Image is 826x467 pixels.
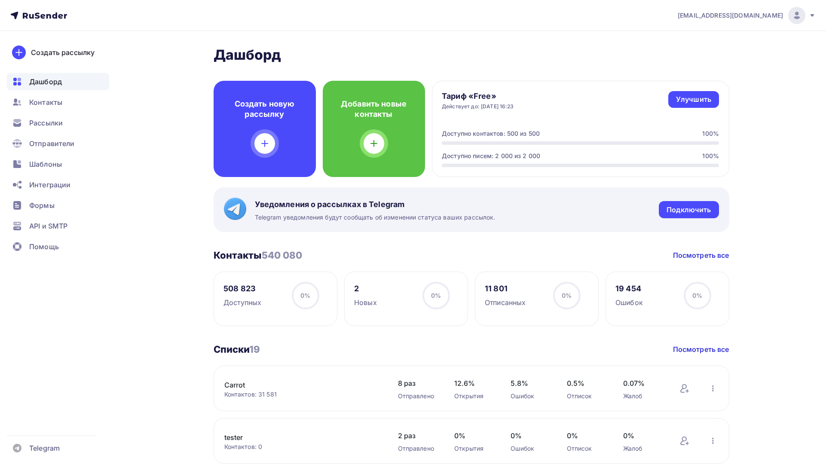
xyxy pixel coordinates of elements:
[255,213,496,222] span: Telegram уведомления будут сообщать об изменении статуса ваших рассылок.
[29,241,59,252] span: Помощь
[615,284,643,294] div: 19 454
[214,46,729,64] h2: Дашборд
[442,129,540,138] div: Доступно контактов: 500 из 500
[224,390,381,399] div: Контактов: 31 581
[442,152,540,160] div: Доступно писем: 2 000 из 2 000
[224,432,370,443] a: tester
[223,297,261,308] div: Доступных
[678,11,783,20] span: [EMAIL_ADDRESS][DOMAIN_NAME]
[31,47,95,58] div: Создать рассылку
[354,297,377,308] div: Новых
[7,156,109,173] a: Шаблоны
[7,114,109,131] a: Рассылки
[223,284,261,294] div: 508 823
[673,344,729,354] a: Посмотреть все
[249,344,260,355] span: 19
[398,378,437,388] span: 8 раз
[667,205,711,215] div: Подключить
[7,135,109,152] a: Отправители
[702,129,719,138] div: 100%
[7,73,109,90] a: Дашборд
[29,97,62,107] span: Контакты
[623,392,662,400] div: Жалоб
[7,94,109,111] a: Контакты
[511,430,550,441] span: 0%
[29,159,62,169] span: Шаблоны
[567,392,606,400] div: Отписок
[511,392,550,400] div: Ошибок
[623,378,662,388] span: 0.07%
[398,430,437,441] span: 2 раз
[227,99,302,119] h4: Создать новую рассылку
[623,444,662,453] div: Жалоб
[29,200,55,211] span: Формы
[615,297,643,308] div: Ошибок
[398,444,437,453] div: Отправлено
[567,378,606,388] span: 0.5%
[29,138,75,149] span: Отправители
[29,118,63,128] span: Рассылки
[623,430,662,441] span: 0%
[678,7,816,24] a: [EMAIL_ADDRESS][DOMAIN_NAME]
[454,392,493,400] div: Открытия
[29,180,70,190] span: Интеграции
[673,250,729,260] a: Посмотреть все
[442,91,514,101] h4: Тариф «Free»
[692,292,702,299] span: 0%
[442,103,514,110] div: Действует до: [DATE] 16:23
[485,284,526,294] div: 11 801
[511,378,550,388] span: 5.8%
[262,250,303,261] span: 540 080
[511,444,550,453] div: Ошибок
[676,95,711,104] div: Улучшить
[567,444,606,453] div: Отписок
[29,443,60,453] span: Telegram
[255,199,496,210] span: Уведомления о рассылках в Telegram
[454,444,493,453] div: Открытия
[702,152,719,160] div: 100%
[224,443,381,451] div: Контактов: 0
[398,392,437,400] div: Отправлено
[354,284,377,294] div: 2
[668,91,719,108] a: Улучшить
[7,197,109,214] a: Формы
[214,343,260,355] h3: Списки
[300,292,310,299] span: 0%
[29,76,62,87] span: Дашборд
[224,380,370,390] a: Carrot
[485,297,526,308] div: Отписанных
[214,249,303,261] h3: Контакты
[454,378,493,388] span: 12.6%
[454,430,493,441] span: 0%
[567,430,606,441] span: 0%
[337,99,411,119] h4: Добавить новые контакты
[562,292,572,299] span: 0%
[431,292,441,299] span: 0%
[29,221,67,231] span: API и SMTP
